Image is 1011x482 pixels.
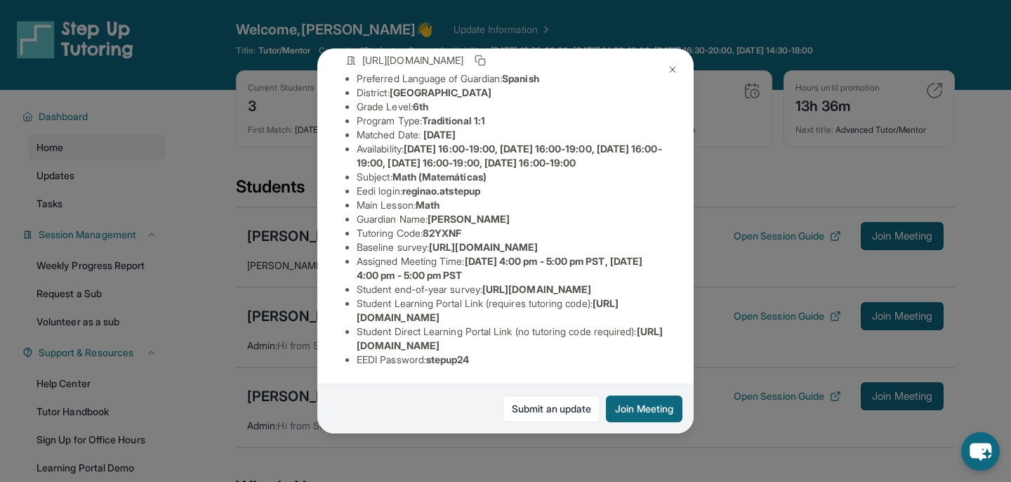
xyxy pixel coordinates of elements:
li: Preferred Language of Guardian: [357,72,666,86]
span: [URL][DOMAIN_NAME] [362,53,463,67]
li: Baseline survey : [357,240,666,254]
li: Program Type: [357,114,666,128]
button: Copy link [472,52,489,69]
span: [PERSON_NAME] [428,213,510,225]
span: Spanish [502,72,539,84]
li: District: [357,86,666,100]
li: Guardian Name : [357,212,666,226]
span: 6th [413,100,428,112]
li: Subject : [357,170,666,184]
span: [DATE] 16:00-19:00, [DATE] 16:00-19:00, [DATE] 16:00-19:00, [DATE] 16:00-19:00, [DATE] 16:00-19:00 [357,143,662,169]
li: Assigned Meeting Time : [357,254,666,282]
img: Close Icon [667,64,678,75]
li: Student end-of-year survey : [357,282,666,297]
span: [DATE] 4:00 pm - 5:00 pm PST, [DATE] 4:00 pm - 5:00 pm PST [357,255,642,281]
li: Main Lesson : [357,198,666,212]
li: Tutoring Code : [357,226,666,240]
span: [GEOGRAPHIC_DATA] [390,86,491,98]
li: Student Learning Portal Link (requires tutoring code) : [357,297,666,325]
li: Eedi login : [357,184,666,198]
li: Student Direct Learning Portal Link (no tutoring code required) : [357,325,666,353]
li: Grade Level: [357,100,666,114]
li: Matched Date: [357,128,666,142]
li: EEDI Password : [357,353,666,367]
span: [URL][DOMAIN_NAME] [429,241,538,253]
span: Traditional 1:1 [422,115,485,126]
span: stepup24 [426,353,470,365]
span: 82YXNF [423,227,461,239]
span: [URL][DOMAIN_NAME] [482,283,591,295]
button: chat-button [961,432,1000,471]
span: Math [416,199,440,211]
span: Math (Matemáticas) [392,171,487,183]
button: Join Meeting [606,396,682,422]
li: Availability: [357,142,666,170]
span: [DATE] [423,129,456,141]
span: reginao.atstepup [402,185,480,197]
a: Submit an update [503,396,600,422]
